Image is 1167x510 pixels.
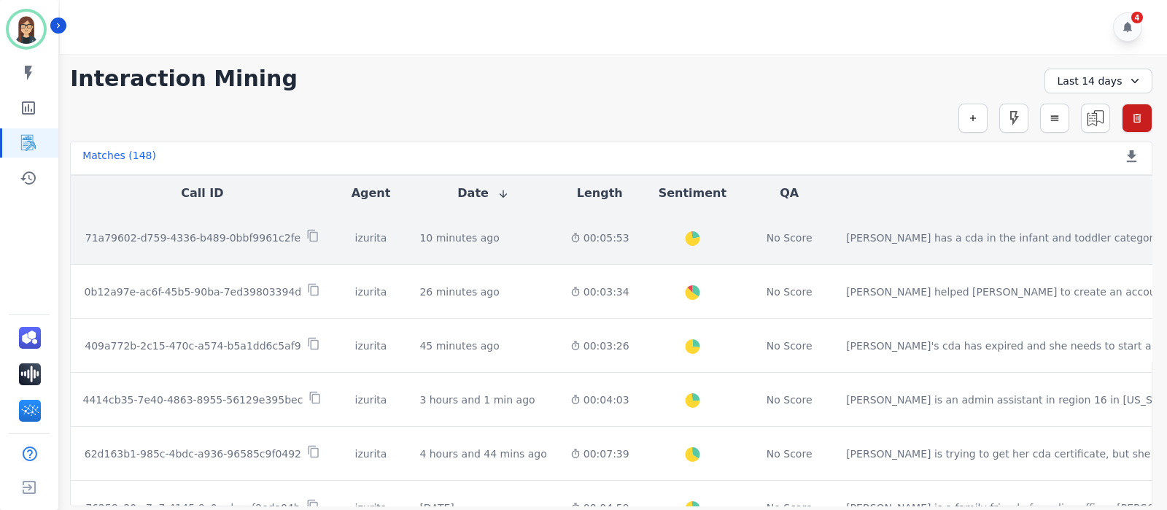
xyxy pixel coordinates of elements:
div: izurita [346,393,397,407]
div: No Score [767,447,813,461]
button: QA [780,185,799,202]
div: 00:03:34 [570,285,629,299]
div: Matches ( 148 ) [82,148,156,169]
div: 45 minutes ago [419,339,499,353]
p: 409a772b-2c15-470c-a574-b5a1dd6c5af9 [85,339,301,353]
div: Last 14 days [1044,69,1152,93]
div: No Score [767,285,813,299]
div: izurita [346,447,397,461]
p: 4414cb35-7e40-4863-8955-56129e395bec [82,393,303,407]
p: 71a79602-d759-4336-b489-0bbf9961c2fe [85,231,301,245]
div: 4 [1131,12,1143,23]
div: 26 minutes ago [419,285,499,299]
div: 10 minutes ago [419,231,499,245]
div: izurita [346,339,397,353]
div: izurita [346,231,397,245]
div: 00:07:39 [570,447,629,461]
button: Length [577,185,623,202]
div: No Score [767,393,813,407]
div: 00:04:03 [570,393,629,407]
h1: Interaction Mining [70,66,298,92]
div: 4 hours and 44 mins ago [419,447,546,461]
div: 3 hours and 1 min ago [419,393,535,407]
button: Call ID [181,185,223,202]
img: Bordered avatar [9,12,44,47]
div: No Score [767,339,813,353]
p: 62d163b1-985c-4bdc-a936-96585c9f0492 [85,447,301,461]
div: 00:05:53 [570,231,629,245]
div: izurita [346,285,397,299]
div: 00:03:26 [570,339,629,353]
p: 0b12a97e-ac6f-45b5-90ba-7ed39803394d [85,285,302,299]
button: Agent [352,185,391,202]
button: Date [457,185,509,202]
div: No Score [767,231,813,245]
button: Sentiment [659,185,726,202]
